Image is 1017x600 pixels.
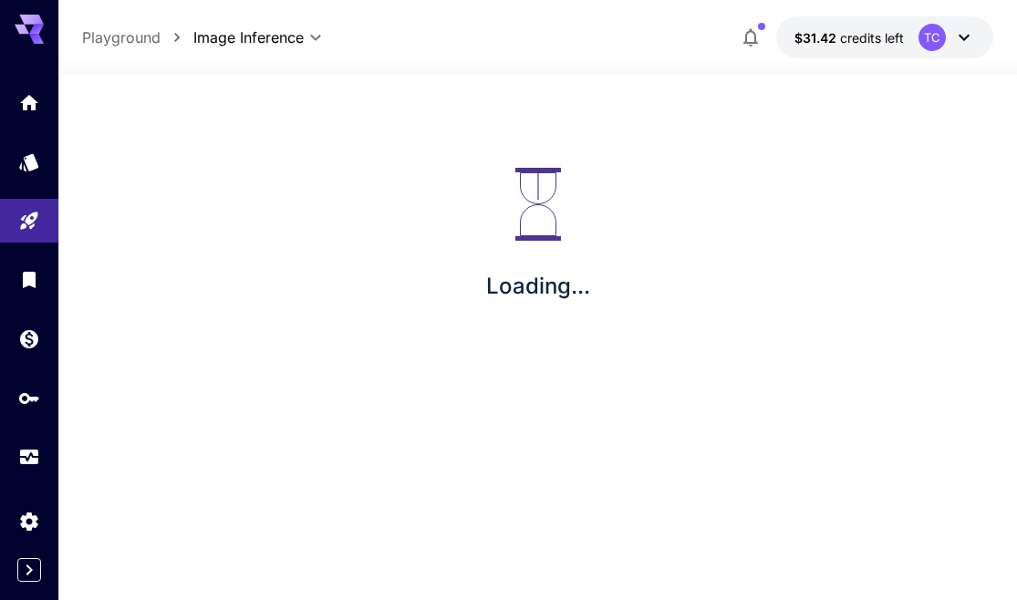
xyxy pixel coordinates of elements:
[486,270,590,303] p: Loading...
[18,327,40,350] div: Wallet
[18,510,40,533] div: Settings
[18,387,40,409] div: API Keys
[776,16,993,58] button: $31.42201TC
[82,26,193,48] nav: breadcrumb
[18,91,40,114] div: Home
[82,26,161,48] a: Playground
[193,26,304,48] span: Image Inference
[17,558,41,582] button: Expand sidebar
[18,210,40,233] div: Playground
[794,30,840,46] span: $31.42
[840,30,904,46] span: credits left
[18,150,40,173] div: Models
[794,28,904,47] div: $31.42201
[18,446,40,469] div: Usage
[918,24,946,51] div: TC
[18,268,40,291] div: Library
